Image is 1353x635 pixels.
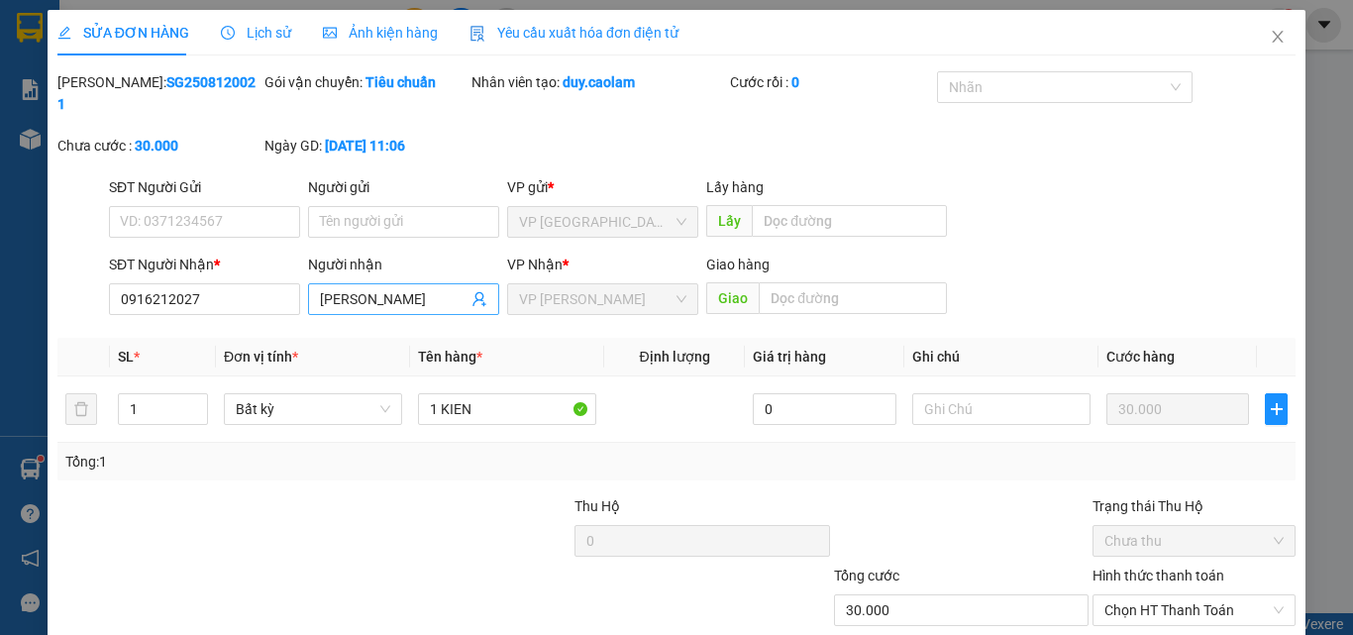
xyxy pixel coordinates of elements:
b: [PERSON_NAME] [25,128,112,221]
span: Tổng cước [834,568,899,583]
label: Hình thức thanh toán [1093,568,1224,583]
div: Cước rồi : [730,71,933,93]
b: 30.000 [135,138,178,154]
span: clock-circle [221,26,235,40]
input: Ghi Chú [912,393,1091,425]
span: VP Nhận [507,257,563,272]
span: Yêu cầu xuất hóa đơn điện tử [469,25,678,41]
span: Giá trị hàng [753,349,826,365]
span: Bất kỳ [236,394,390,424]
span: Chọn HT Thanh Toán [1104,595,1284,625]
input: VD: Bàn, Ghế [418,393,596,425]
li: (c) 2017 [166,94,272,119]
button: delete [65,393,97,425]
div: SĐT Người Nhận [109,254,300,275]
div: Gói vận chuyển: [264,71,468,93]
span: Ảnh kiện hàng [323,25,438,41]
span: VP Sài Gòn [519,207,686,237]
b: BIÊN NHẬN GỬI HÀNG HÓA [128,29,190,190]
span: Giao [706,282,759,314]
img: logo.jpg [215,25,262,72]
th: Ghi chú [904,338,1098,376]
span: Định lượng [639,349,709,365]
div: Chưa cước : [57,135,260,157]
b: 0 [791,74,799,90]
div: Trạng thái Thu Hộ [1093,495,1296,517]
span: Lịch sử [221,25,291,41]
input: Dọc đường [759,282,947,314]
img: icon [469,26,485,42]
input: Dọc đường [752,205,947,237]
b: [DOMAIN_NAME] [166,75,272,91]
span: VP Phan Thiết [519,284,686,314]
input: 0 [1106,393,1249,425]
div: Người gửi [308,176,499,198]
b: duy.caolam [563,74,635,90]
span: user-add [471,291,487,307]
span: picture [323,26,337,40]
b: Tiêu chuẩn [365,74,436,90]
div: SĐT Người Gửi [109,176,300,198]
span: SỬA ĐƠN HÀNG [57,25,189,41]
div: VP gửi [507,176,698,198]
div: Nhân viên tạo: [471,71,726,93]
div: Tổng: 1 [65,451,524,473]
span: Lấy [706,205,752,237]
span: Giao hàng [706,257,770,272]
b: [DATE] 11:06 [325,138,405,154]
span: Thu Hộ [574,498,620,514]
button: Close [1250,10,1305,65]
span: Tên hàng [418,349,482,365]
div: [PERSON_NAME]: [57,71,260,115]
span: plus [1266,401,1287,417]
div: Người nhận [308,254,499,275]
span: close [1270,29,1286,45]
span: Đơn vị tính [224,349,298,365]
span: Lấy hàng [706,179,764,195]
span: Cước hàng [1106,349,1175,365]
button: plus [1265,393,1288,425]
span: Chưa thu [1104,526,1284,556]
span: SL [118,349,134,365]
div: Ngày GD: [264,135,468,157]
span: edit [57,26,71,40]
